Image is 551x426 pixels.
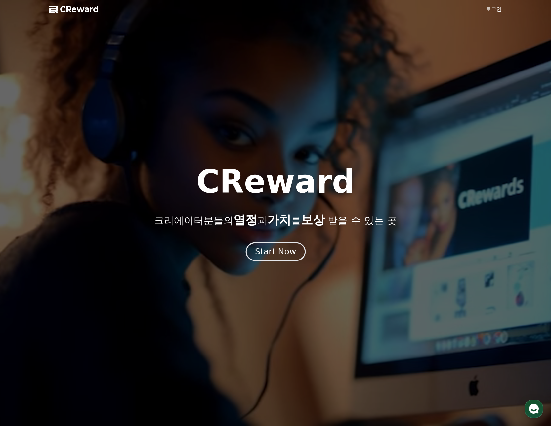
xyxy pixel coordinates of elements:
[21,220,25,225] span: 홈
[267,213,291,227] span: 가치
[255,246,296,257] div: Start Now
[154,213,397,227] p: 크리에이터분들의 과 를 받을 수 있는 곳
[486,5,502,13] a: 로그인
[245,242,305,261] button: Start Now
[61,220,68,225] span: 대화
[60,4,99,15] span: CReward
[102,220,110,225] span: 설정
[49,4,99,15] a: CReward
[233,213,257,227] span: 열정
[85,210,127,226] a: 설정
[247,249,304,256] a: Start Now
[196,166,355,198] h1: CReward
[301,213,325,227] span: 보상
[2,210,44,226] a: 홈
[44,210,85,226] a: 대화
